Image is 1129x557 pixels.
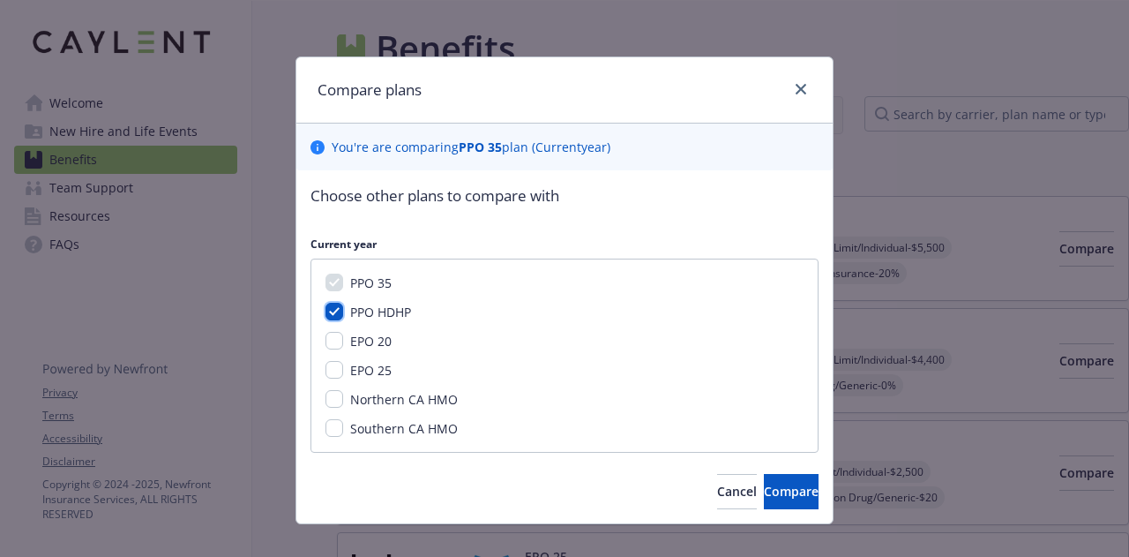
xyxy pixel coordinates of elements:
[459,139,502,155] b: PPO 35
[332,138,610,156] p: You ' re are comparing plan ( Current year)
[310,237,819,252] p: Current year
[350,362,392,379] span: EPO 25
[717,483,757,500] span: Cancel
[350,275,392,291] span: PPO 35
[350,304,411,320] span: PPO HDHP
[790,79,811,100] a: close
[717,474,757,509] button: Cancel
[318,79,422,102] h1: Compare plans
[310,184,819,207] p: Choose other plans to compare with
[350,420,458,437] span: Southern CA HMO
[764,483,819,500] span: Compare
[350,333,392,350] span: EPO 20
[350,391,458,408] span: Northern CA HMO
[764,474,819,509] button: Compare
